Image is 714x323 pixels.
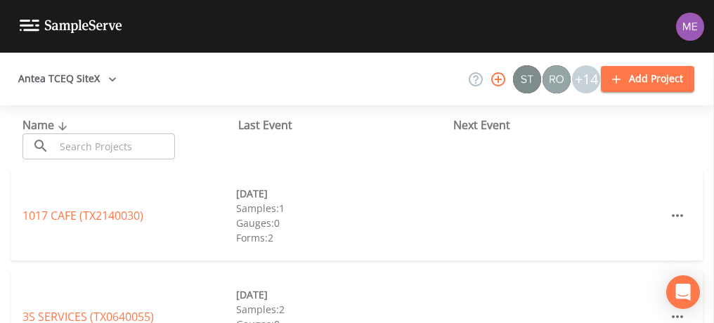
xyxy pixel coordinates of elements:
[453,117,669,133] div: Next Event
[236,287,450,302] div: [DATE]
[543,65,571,93] img: 7e5c62b91fde3b9fc00588adc1700c9a
[572,65,600,93] div: +14
[236,302,450,317] div: Samples: 2
[20,20,122,33] img: logo
[236,216,450,230] div: Gauges: 0
[666,275,700,309] div: Open Intercom Messenger
[676,13,704,41] img: d4d65db7c401dd99d63b7ad86343d265
[13,66,122,92] button: Antea TCEQ SiteX
[236,230,450,245] div: Forms: 2
[55,133,175,159] input: Search Projects
[512,65,542,93] div: Stan Porter
[542,65,571,93] div: Rodolfo Ramirez
[22,117,71,133] span: Name
[236,186,450,201] div: [DATE]
[601,66,694,92] button: Add Project
[238,117,454,133] div: Last Event
[236,201,450,216] div: Samples: 1
[22,208,143,223] a: 1017 CAFE (TX2140030)
[513,65,541,93] img: c0670e89e469b6405363224a5fca805c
